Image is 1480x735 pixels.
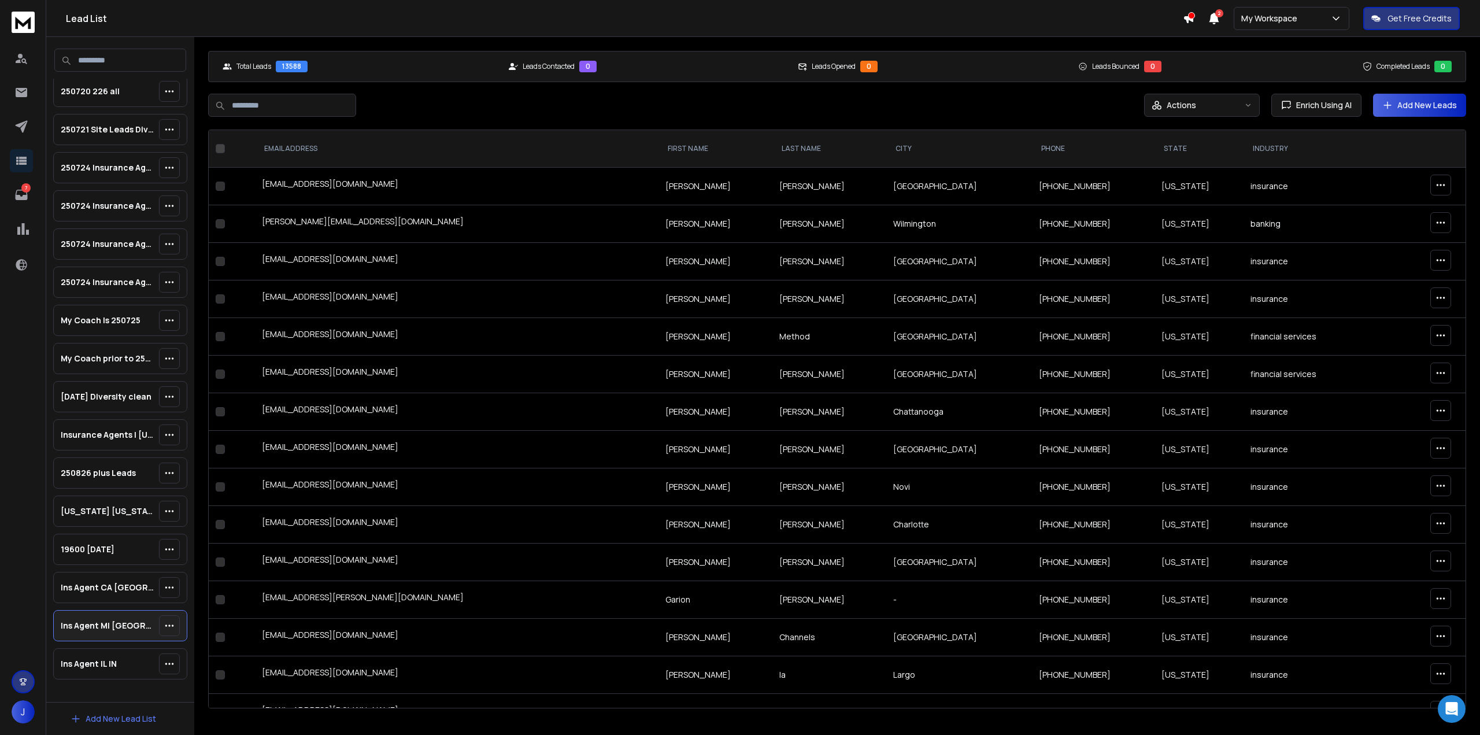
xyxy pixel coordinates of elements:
button: Get Free Credits [1363,7,1460,30]
p: Ins Agent IL IN [61,658,117,670]
div: [EMAIL_ADDRESS][DOMAIN_NAME] [262,629,652,645]
button: Enrich Using AI [1271,94,1361,117]
div: [EMAIL_ADDRESS][DOMAIN_NAME] [262,516,652,533]
td: Ia [772,656,886,694]
td: insurance [1244,506,1389,544]
div: 0 [579,61,597,72]
td: [PHONE_NUMBER] [1032,205,1155,243]
td: [GEOGRAPHIC_DATA] [886,619,1032,656]
td: Chattanooga [886,393,1032,431]
td: [PERSON_NAME] [772,393,886,431]
td: insurance [1244,544,1389,581]
td: [US_STATE] [1155,243,1244,280]
p: Insurance Agents | [US_STATE] - Apollo [61,429,154,441]
p: 19600 [DATE] [61,544,114,555]
div: [EMAIL_ADDRESS][DOMAIN_NAME] [262,291,652,307]
div: [EMAIL_ADDRESS][DOMAIN_NAME] [262,441,652,457]
td: Wilmington [886,205,1032,243]
td: [PHONE_NUMBER] [1032,506,1155,544]
td: financial services [1244,318,1389,356]
p: Leads Bounced [1092,62,1139,71]
td: [PERSON_NAME] [658,168,772,205]
td: [PHONE_NUMBER] [1032,431,1155,468]
td: [PERSON_NAME] [772,280,886,318]
span: 2 [1215,9,1223,17]
td: [US_STATE] [1155,544,1244,581]
td: [GEOGRAPHIC_DATA] [886,318,1032,356]
div: [EMAIL_ADDRESS][PERSON_NAME][DOMAIN_NAME] [262,592,652,608]
th: EMAIL ADDRESS [255,130,658,168]
th: Phone [1032,130,1155,168]
p: 250826 plus Leads [61,467,136,479]
td: [PERSON_NAME] [658,356,772,393]
td: insurance [1244,280,1389,318]
p: [DATE] Diversity clean [61,391,151,402]
td: [PERSON_NAME] [658,393,772,431]
td: [PHONE_NUMBER] [1032,356,1155,393]
h1: Lead List [66,12,1183,25]
p: 250720 226 all [61,86,120,97]
td: insurance [1244,431,1389,468]
td: insurance [1244,619,1389,656]
td: [GEOGRAPHIC_DATA] [886,431,1032,468]
td: [PHONE_NUMBER] [1032,544,1155,581]
td: Masri [772,694,886,732]
td: [GEOGRAPHIC_DATA] [886,168,1032,205]
p: Leads Opened [812,62,856,71]
td: [US_STATE] [1155,694,1244,732]
div: [EMAIL_ADDRESS][DOMAIN_NAME] [262,178,652,194]
td: [GEOGRAPHIC_DATA] [886,356,1032,393]
td: [US_STATE] [1155,356,1244,393]
div: [EMAIL_ADDRESS][DOMAIN_NAME] [262,554,652,570]
td: Channels [772,619,886,656]
td: [PHONE_NUMBER] [1032,656,1155,694]
td: [PHONE_NUMBER] [1032,581,1155,619]
td: insurance [1244,694,1389,732]
td: [PERSON_NAME] [772,468,886,506]
td: insurance [1244,243,1389,280]
td: insurance [1244,393,1389,431]
td: [PERSON_NAME] [772,506,886,544]
td: [PHONE_NUMBER] [1032,393,1155,431]
a: Add New Leads [1382,99,1457,111]
div: [EMAIL_ADDRESS][DOMAIN_NAME] [262,704,652,721]
div: [EMAIL_ADDRESS][DOMAIN_NAME] [262,667,652,683]
td: insurance [1244,468,1389,506]
p: My Workspace [1241,13,1302,24]
td: [US_STATE] [1155,619,1244,656]
td: [GEOGRAPHIC_DATA] [886,280,1032,318]
p: Completed Leads [1377,62,1430,71]
td: [PERSON_NAME] [658,619,772,656]
td: Largo [886,656,1032,694]
td: [PHONE_NUMBER] [1032,280,1155,318]
th: FIRST NAME [658,130,772,168]
td: [GEOGRAPHIC_DATA] [886,694,1032,732]
p: Total Leads [236,62,271,71]
td: [PERSON_NAME] [658,318,772,356]
button: J [12,700,35,723]
div: 0 [1144,61,1161,72]
td: [US_STATE] [1155,581,1244,619]
td: [US_STATE] [1155,506,1244,544]
th: city [886,130,1032,168]
span: Enrich Using AI [1292,99,1352,111]
th: LAST NAME [772,130,886,168]
td: [PHONE_NUMBER] [1032,243,1155,280]
td: [PERSON_NAME] [772,431,886,468]
td: [PERSON_NAME] [658,656,772,694]
td: [US_STATE] [1155,393,1244,431]
div: [EMAIL_ADDRESS][DOMAIN_NAME] [262,253,652,269]
td: [PHONE_NUMBER] [1032,468,1155,506]
td: [PERSON_NAME] [658,468,772,506]
td: [US_STATE] [1155,205,1244,243]
img: logo [12,12,35,33]
div: [EMAIL_ADDRESS][DOMAIN_NAME] [262,479,652,495]
td: [PERSON_NAME] [772,243,886,280]
button: Add New Lead List [61,707,165,730]
td: [US_STATE] [1155,168,1244,205]
p: Ins Agent CA [GEOGRAPHIC_DATA] [61,582,154,593]
div: [EMAIL_ADDRESS][DOMAIN_NAME] [262,404,652,420]
td: [PHONE_NUMBER] [1032,619,1155,656]
td: [PERSON_NAME] [772,356,886,393]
